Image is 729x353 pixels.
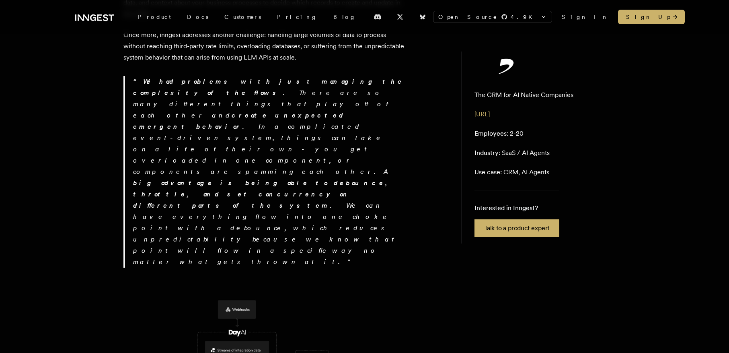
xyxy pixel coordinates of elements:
a: X [391,10,409,23]
a: Customers [216,10,269,24]
p: 2-20 [474,129,524,138]
p: Once more, Inngest addresses another challenge: handling large volumes of data to process without... [123,29,405,63]
a: Sign Up [618,10,685,24]
a: Sign In [562,13,608,21]
span: 4.9 K [511,13,537,21]
div: Product [130,10,179,24]
span: Open Source [438,13,498,21]
a: Talk to a product expert [474,219,559,237]
span: Use case: [474,168,502,176]
a: Pricing [269,10,325,24]
strong: create unexpected emergent behavior [133,111,345,130]
a: Docs [179,10,216,24]
img: Day AI's logo [474,58,539,74]
a: Discord [369,10,386,23]
a: Blog [325,10,364,24]
p: CRM, AI Agents [474,167,549,177]
a: [URL] [474,110,490,118]
span: Employees: [474,130,508,137]
p: The CRM for AI Native Companies [474,90,573,100]
p: SaaS / AI Agents [474,148,550,158]
strong: We had problems with just managing the complexity of the flows [133,78,404,97]
span: Industry: [474,149,500,157]
p: Interested in Inngest? [474,203,559,213]
p: . There are so many different things that play off of each other and . In a complicated event-dri... [133,76,405,268]
a: Bluesky [414,10,431,23]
